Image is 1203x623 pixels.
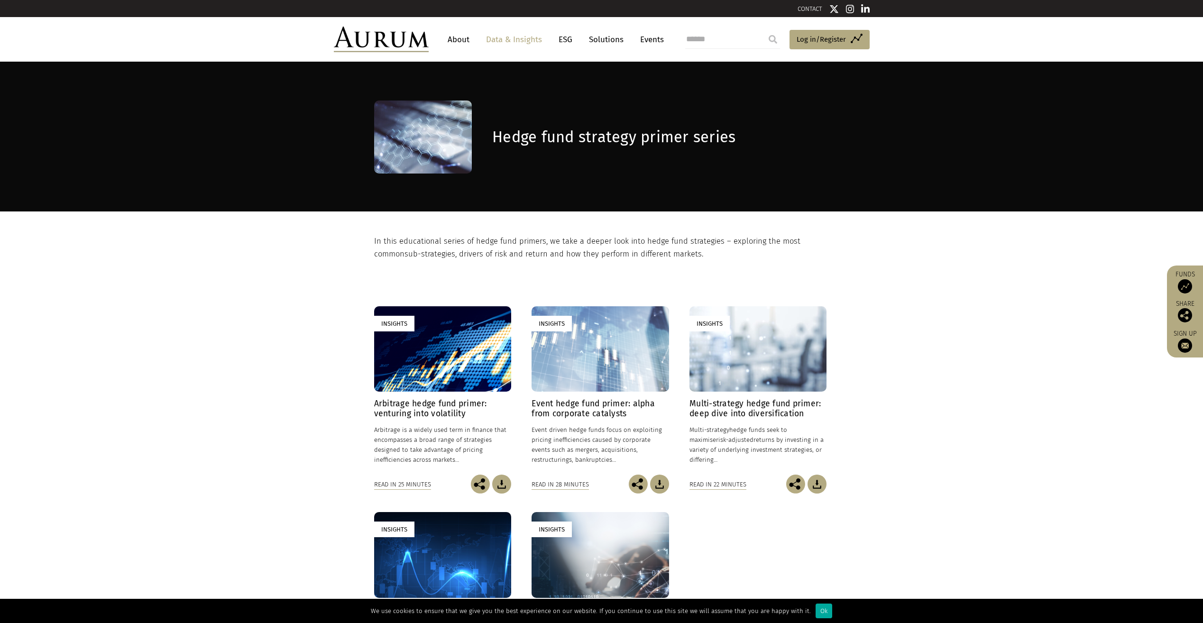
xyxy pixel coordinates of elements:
[829,4,839,14] img: Twitter icon
[846,4,854,14] img: Instagram icon
[532,316,572,331] div: Insights
[443,31,474,48] a: About
[532,425,669,465] p: Event driven hedge funds focus on exploiting pricing inefficiencies caused by corporate events su...
[374,399,511,419] h4: Arbitrage hedge fund primer: venturing into volatility
[532,306,669,475] a: Insights Event hedge fund primer: alpha from corporate catalysts Event driven hedge funds focus o...
[374,479,431,490] div: Read in 25 minutes
[1178,279,1192,293] img: Access Funds
[492,475,511,494] img: Download Article
[1172,301,1198,322] div: Share
[798,5,822,12] a: CONTACT
[532,522,572,537] div: Insights
[1172,270,1198,293] a: Funds
[689,426,729,433] span: Multi-strategy
[650,475,669,494] img: Download Article
[689,306,826,475] a: Insights Multi-strategy hedge fund primer: deep dive into diversification Multi-strategyhedge fun...
[629,475,648,494] img: Share this post
[481,31,547,48] a: Data & Insights
[374,425,511,465] p: Arbitrage is a widely used term in finance that encompasses a broad range of strategies designed ...
[374,316,414,331] div: Insights
[635,31,664,48] a: Events
[716,436,753,443] span: risk-adjusted
[334,27,429,52] img: Aurum
[374,306,511,475] a: Insights Arbitrage hedge fund primer: venturing into volatility Arbitrage is a widely used term i...
[532,399,669,419] h4: Event hedge fund primer: alpha from corporate catalysts
[790,30,870,50] a: Log in/Register
[808,475,826,494] img: Download Article
[689,399,826,419] h4: Multi-strategy hedge fund primer: deep dive into diversification
[816,604,832,618] div: Ok
[1172,330,1198,353] a: Sign up
[689,316,730,331] div: Insights
[763,30,782,49] input: Submit
[584,31,628,48] a: Solutions
[532,479,589,490] div: Read in 28 minutes
[374,522,414,537] div: Insights
[374,235,827,260] p: In this educational series of hedge fund primers, we take a deeper look into hedge fund strategie...
[689,479,746,490] div: Read in 22 minutes
[861,4,870,14] img: Linkedin icon
[689,425,826,465] p: hedge funds seek to maximise returns by investing in a variety of underlying investment strategie...
[492,128,826,147] h1: Hedge fund strategy primer series
[471,475,490,494] img: Share this post
[786,475,805,494] img: Share this post
[404,249,455,258] span: sub-strategies
[797,34,846,45] span: Log in/Register
[1178,339,1192,353] img: Sign up to our newsletter
[1178,308,1192,322] img: Share this post
[554,31,577,48] a: ESG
